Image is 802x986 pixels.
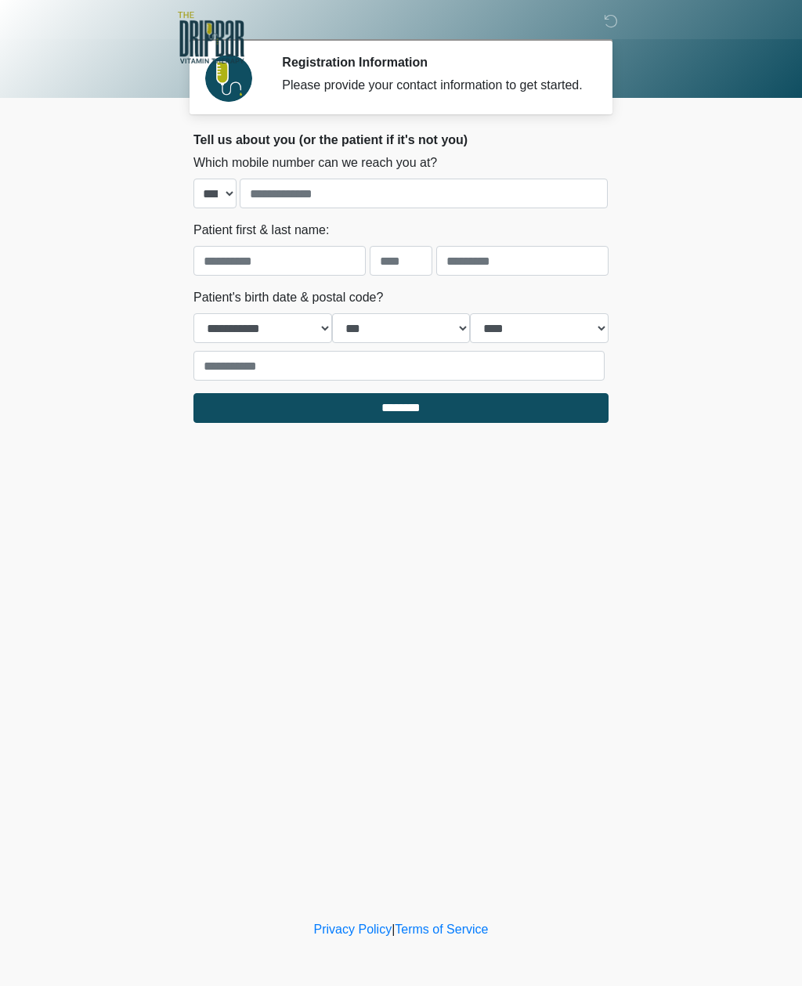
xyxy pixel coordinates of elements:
[205,55,252,102] img: Agent Avatar
[178,12,244,63] img: The DRIPBaR - Alamo Ranch SATX Logo
[193,153,437,172] label: Which mobile number can we reach you at?
[314,923,392,936] a: Privacy Policy
[193,288,383,307] label: Patient's birth date & postal code?
[395,923,488,936] a: Terms of Service
[392,923,395,936] a: |
[193,221,329,240] label: Patient first & last name:
[193,132,609,147] h2: Tell us about you (or the patient if it's not you)
[282,76,585,95] div: Please provide your contact information to get started.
